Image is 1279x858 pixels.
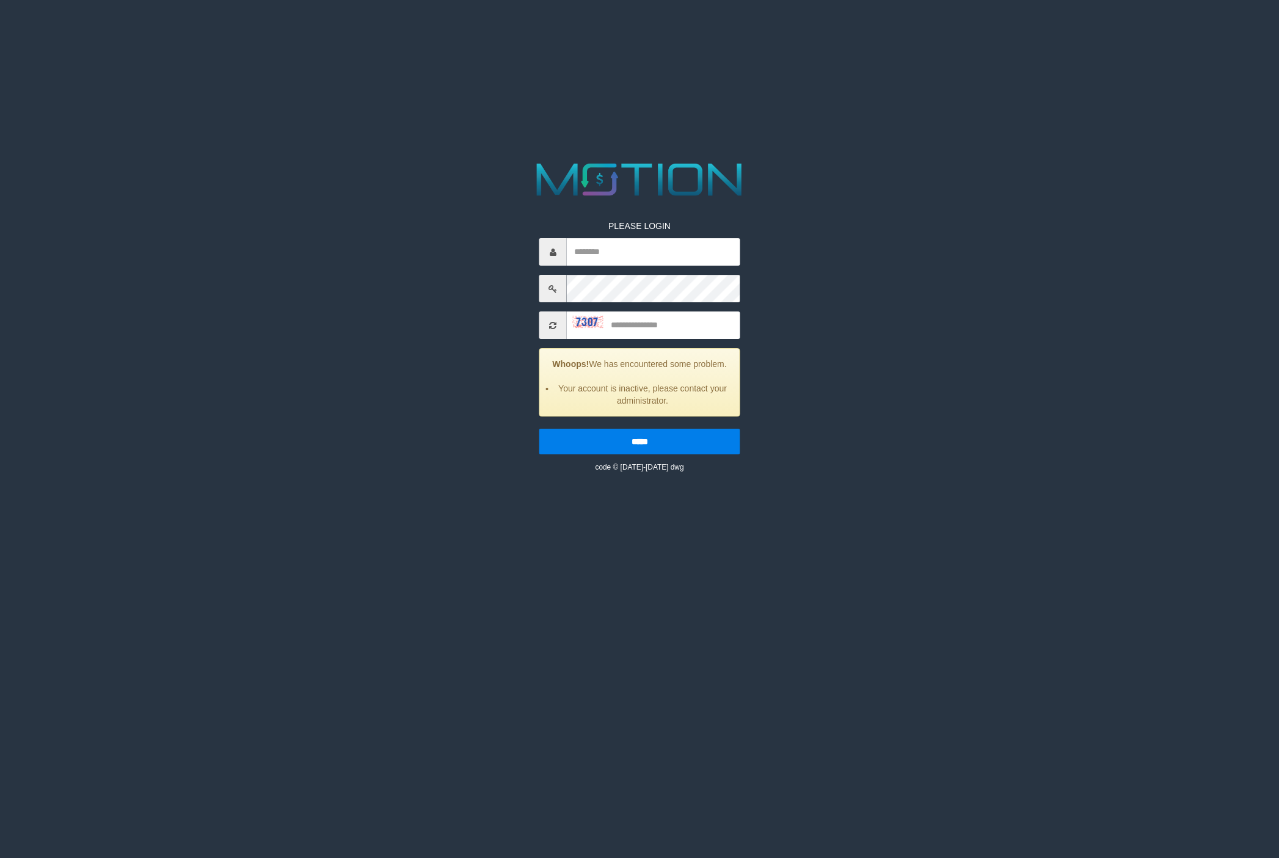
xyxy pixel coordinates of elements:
[573,316,603,328] img: captcha
[539,348,740,416] div: We has encountered some problem.
[555,382,731,407] li: Your account is inactive, please contact your administrator.
[528,158,751,202] img: MOTION_logo.png
[539,220,740,232] p: PLEASE LOGIN
[552,359,589,369] strong: Whoops!
[595,463,683,471] small: code © [DATE]-[DATE] dwg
